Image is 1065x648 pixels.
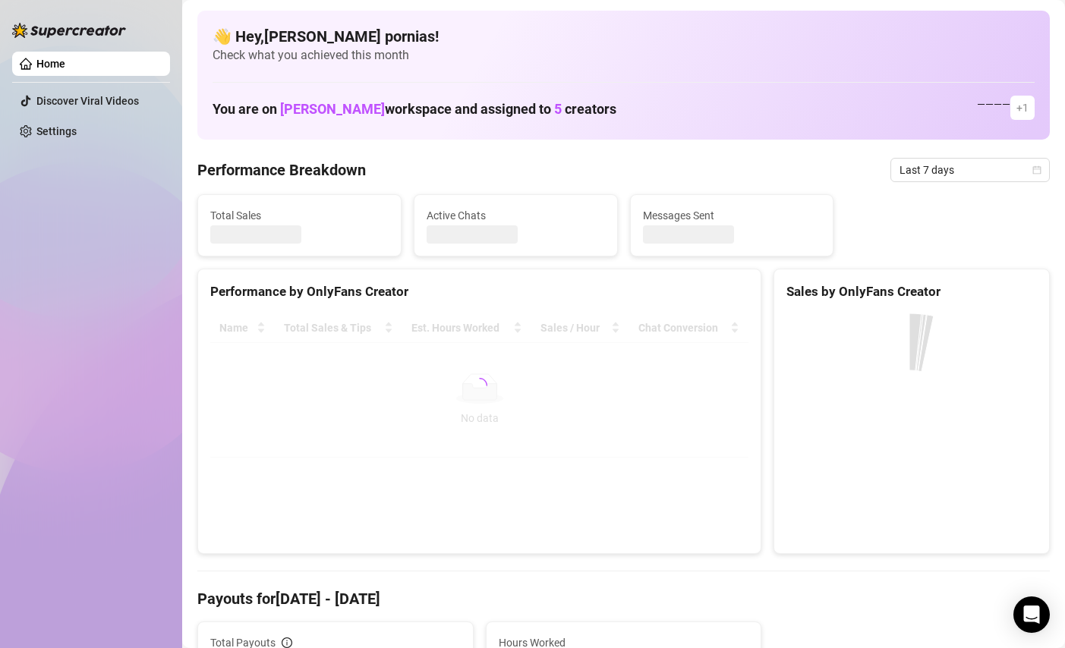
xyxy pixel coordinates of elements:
[280,101,385,117] span: [PERSON_NAME]
[213,26,1035,47] h4: 👋 Hey, [PERSON_NAME] pornias !
[471,377,488,394] span: loading
[197,588,1050,609] h4: Payouts for [DATE] - [DATE]
[213,101,616,118] h1: You are on workspace and assigned to creators
[900,159,1041,181] span: Last 7 days
[197,159,366,181] h4: Performance Breakdown
[554,101,562,117] span: 5
[427,207,605,224] span: Active Chats
[786,282,1037,302] div: Sales by OnlyFans Creator
[1032,165,1041,175] span: calendar
[36,95,139,107] a: Discover Viral Videos
[36,125,77,137] a: Settings
[210,282,748,302] div: Performance by OnlyFans Creator
[643,207,821,224] span: Messages Sent
[282,637,292,648] span: info-circle
[12,23,126,38] img: logo-BBDzfeDw.svg
[36,58,65,70] a: Home
[1013,596,1050,633] div: Open Intercom Messenger
[210,207,389,224] span: Total Sales
[977,96,1035,120] div: — — — —
[213,47,1035,64] span: Check what you achieved this month
[1016,99,1029,116] span: + 1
